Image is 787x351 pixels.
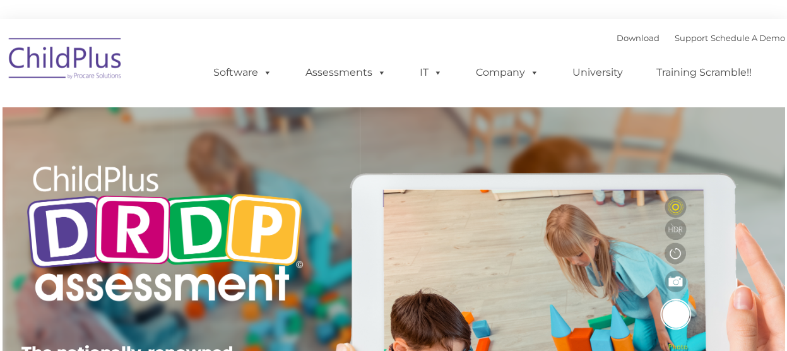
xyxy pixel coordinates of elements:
[617,33,785,43] font: |
[3,29,129,92] img: ChildPlus by Procare Solutions
[21,148,308,323] img: Copyright - DRDP Logo Light
[617,33,660,43] a: Download
[463,60,552,85] a: Company
[201,60,285,85] a: Software
[293,60,399,85] a: Assessments
[675,33,708,43] a: Support
[560,60,636,85] a: University
[711,33,785,43] a: Schedule A Demo
[644,60,764,85] a: Training Scramble!!
[407,60,455,85] a: IT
